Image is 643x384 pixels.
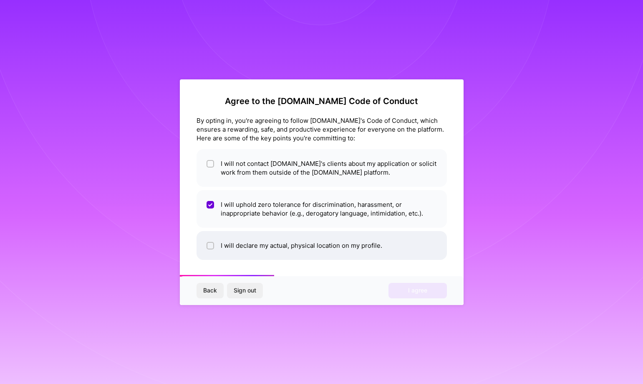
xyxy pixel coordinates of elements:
li: I will not contact [DOMAIN_NAME]'s clients about my application or solicit work from them outside... [197,149,447,187]
span: Back [203,286,217,295]
h2: Agree to the [DOMAIN_NAME] Code of Conduct [197,96,447,106]
li: I will uphold zero tolerance for discrimination, harassment, or inappropriate behavior (e.g., der... [197,190,447,228]
li: I will declare my actual, physical location on my profile. [197,231,447,260]
button: Sign out [227,283,263,298]
div: By opting in, you're agreeing to follow [DOMAIN_NAME]'s Code of Conduct, which ensures a rewardin... [197,116,447,142]
button: Back [197,283,224,298]
span: Sign out [234,286,256,295]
